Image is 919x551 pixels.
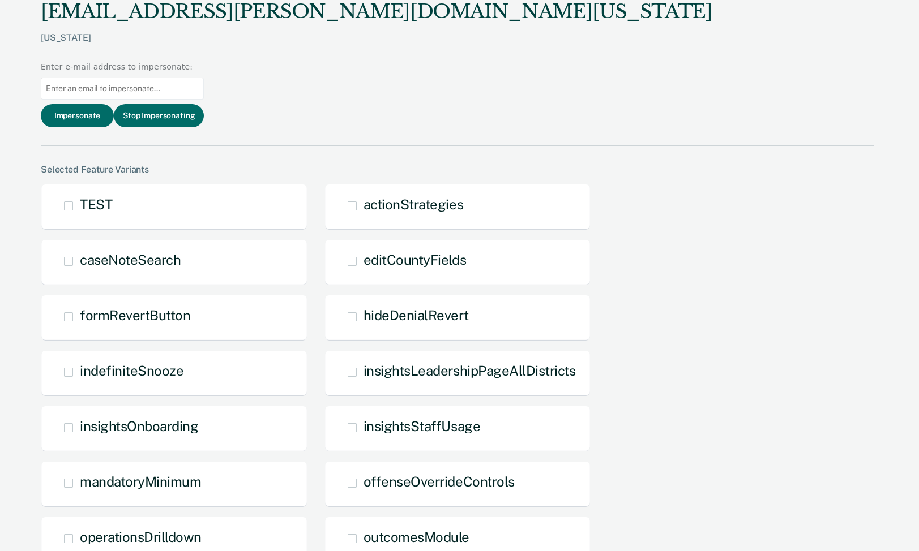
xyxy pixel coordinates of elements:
span: outcomesModule [364,529,469,545]
div: Selected Feature Variants [41,164,874,175]
span: offenseOverrideControls [364,473,515,489]
span: TEST [80,196,112,212]
span: actionStrategies [364,196,463,212]
span: formRevertButton [80,307,190,323]
span: insightsOnboarding [80,418,198,434]
span: indefiniteSnooze [80,363,183,378]
input: Enter an email to impersonate... [41,78,204,100]
span: mandatoryMinimum [80,473,201,489]
button: Stop Impersonating [114,104,204,127]
button: Impersonate [41,104,114,127]
span: insightsLeadershipPageAllDistricts [364,363,576,378]
span: hideDenialRevert [364,307,468,323]
div: Enter e-mail address to impersonate: [41,61,204,73]
span: editCountyFields [364,252,466,268]
span: insightsStaffUsage [364,418,480,434]
div: [US_STATE] [41,32,712,61]
span: caseNoteSearch [80,252,181,268]
span: operationsDrilldown [80,529,202,545]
